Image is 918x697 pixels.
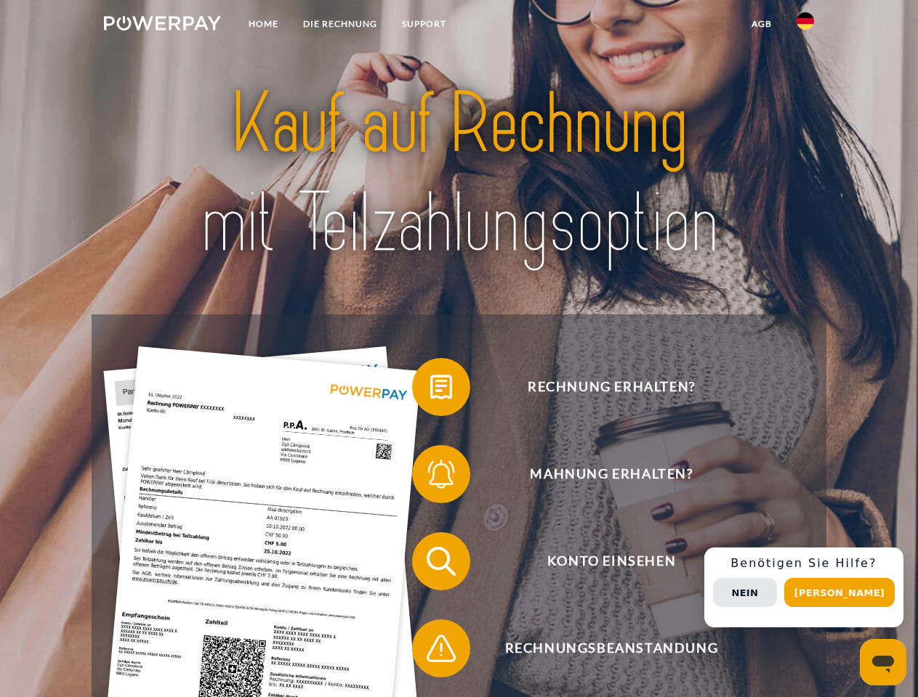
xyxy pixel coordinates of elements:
img: logo-powerpay-white.svg [104,16,221,30]
button: Mahnung erhalten? [412,445,790,503]
img: de [797,12,814,30]
img: title-powerpay_de.svg [139,70,779,278]
img: qb_bill.svg [423,369,459,405]
div: Schnellhilfe [704,547,903,627]
button: Nein [713,578,777,607]
a: Home [236,11,291,37]
button: Konto einsehen [412,532,790,590]
span: Rechnung erhalten? [433,358,789,416]
a: DIE RECHNUNG [291,11,390,37]
span: Mahnung erhalten? [433,445,789,503]
button: Rechnungsbeanstandung [412,619,790,677]
button: [PERSON_NAME] [784,578,895,607]
h3: Benötigen Sie Hilfe? [713,556,895,571]
a: agb [739,11,784,37]
a: SUPPORT [390,11,459,37]
button: Rechnung erhalten? [412,358,790,416]
img: qb_warning.svg [423,630,459,667]
img: qb_search.svg [423,543,459,579]
iframe: Schaltfläche zum Öffnen des Messaging-Fensters [860,639,906,685]
span: Konto einsehen [433,532,789,590]
img: qb_bell.svg [423,456,459,492]
span: Rechnungsbeanstandung [433,619,789,677]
